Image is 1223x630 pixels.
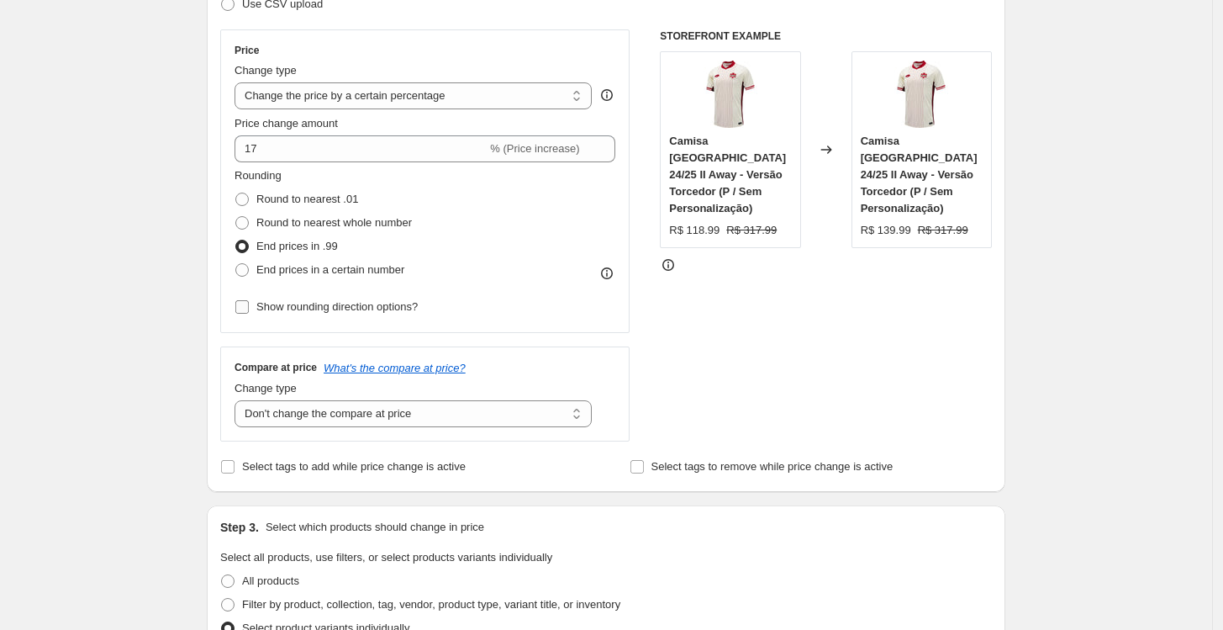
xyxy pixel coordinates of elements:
[242,598,620,611] span: Filter by product, collection, tag, vendor, product type, variant title, or inventory
[235,44,259,57] h3: Price
[861,135,978,214] span: Camisa [GEOGRAPHIC_DATA] 24/25 II Away - Versão Torcedor (P / Sem Personalização)
[256,193,358,205] span: Round to nearest .01
[256,263,404,276] span: End prices in a certain number
[888,61,955,128] img: canada-24-25-ii-away-jersey-fan-version-1_80x.jpg
[235,361,317,374] h3: Compare at price
[861,222,911,239] div: R$ 139.99
[220,551,552,564] span: Select all products, use filters, or select products variants individually
[324,362,466,374] button: What's the compare at price?
[235,169,282,182] span: Rounding
[266,519,484,536] p: Select which products should change in price
[235,64,297,77] span: Change type
[651,460,894,473] span: Select tags to remove while price change is active
[660,29,992,43] h6: STOREFRONT EXAMPLE
[256,300,418,313] span: Show rounding direction options?
[220,519,259,536] h2: Step 3.
[918,222,968,239] strike: R$ 317.99
[235,135,487,162] input: -15
[726,222,777,239] strike: R$ 317.99
[256,216,412,229] span: Round to nearest whole number
[490,142,579,155] span: % (Price increase)
[242,574,299,587] span: All products
[235,117,338,130] span: Price change amount
[235,382,297,394] span: Change type
[669,222,720,239] div: R$ 118.99
[669,135,786,214] span: Camisa [GEOGRAPHIC_DATA] 24/25 II Away - Versão Torcedor (P / Sem Personalização)
[242,460,466,473] span: Select tags to add while price change is active
[598,87,615,103] div: help
[697,61,764,128] img: canada-24-25-ii-away-jersey-fan-version-1_80x.jpg
[256,240,338,252] span: End prices in .99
